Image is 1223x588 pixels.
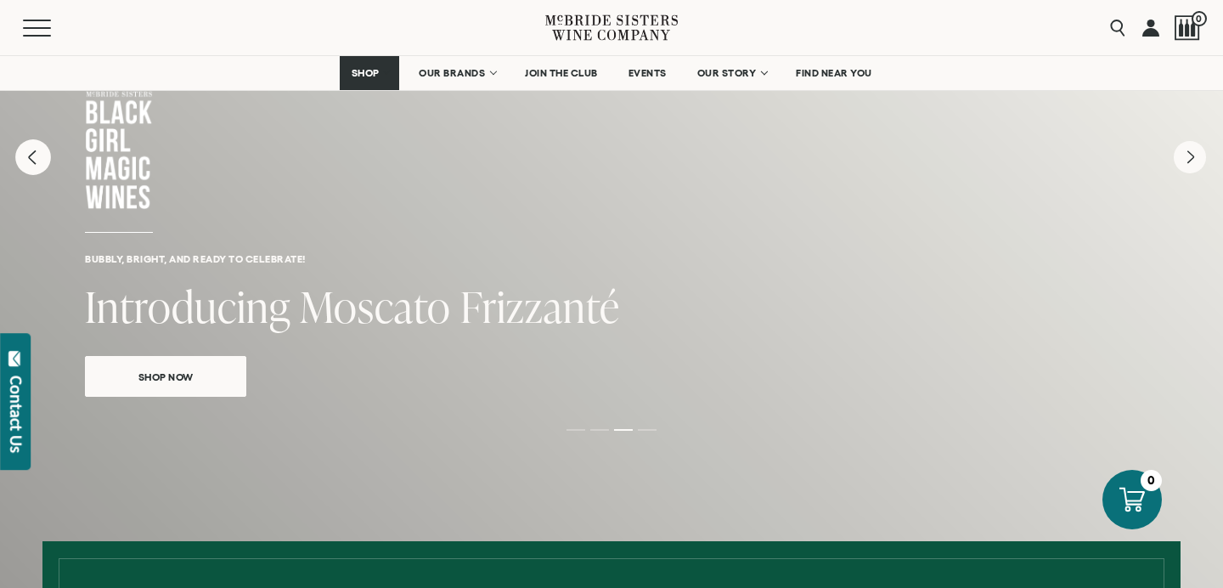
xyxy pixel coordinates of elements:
a: SHOP [340,56,399,90]
span: Frizzanté [460,277,620,336]
a: Shop Now [85,356,246,397]
li: Page dot 3 [614,429,633,431]
span: 0 [1192,11,1207,26]
li: Page dot 4 [638,429,657,431]
span: FIND NEAR YOU [796,67,872,79]
span: SHOP [351,67,380,79]
div: Contact Us [8,376,25,453]
a: EVENTS [617,56,678,90]
a: OUR BRANDS [408,56,505,90]
a: OUR STORY [686,56,777,90]
span: Moscato [300,277,451,336]
div: 0 [1141,470,1162,491]
button: Previous [15,139,51,175]
span: Shop Now [109,367,223,387]
span: JOIN THE CLUB [525,67,598,79]
button: Mobile Menu Trigger [23,20,84,37]
button: Next [1174,141,1206,173]
h6: Bubbly, bright, and ready to celebrate! [85,253,1138,264]
a: FIND NEAR YOU [785,56,883,90]
span: EVENTS [628,67,667,79]
li: Page dot 2 [590,429,609,431]
li: Page dot 1 [566,429,585,431]
span: OUR STORY [697,67,757,79]
a: JOIN THE CLUB [514,56,609,90]
span: Introducing [85,277,290,336]
span: OUR BRANDS [419,67,485,79]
